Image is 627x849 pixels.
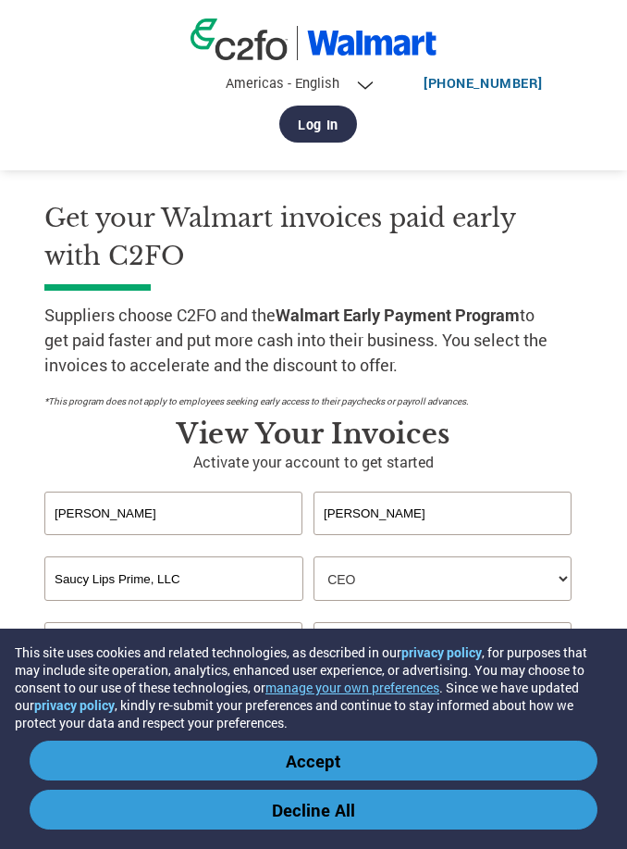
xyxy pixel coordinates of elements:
[44,418,583,451] h3: View Your Invoices
[44,603,572,615] div: Invalid company name or company name is too long
[44,622,302,666] input: Invalid Email format
[313,492,572,535] input: Last Name*
[313,622,572,666] input: Phone*
[44,303,555,378] p: Suppliers choose C2FO and the to get paid faster and put more cash into their business. You selec...
[44,394,536,408] p: *This program does not apply to employees seeking early access to their paychecks or payroll adva...
[279,106,356,143] a: Log In
[30,741,597,780] button: Accept
[44,200,555,275] h1: Get your Walmart invoices paid early with C2FO
[30,790,597,830] button: Decline All
[313,556,572,601] select: Title/Role
[313,537,572,549] div: Invalid last name or last name is too long
[307,26,436,60] img: Walmart
[44,556,303,601] input: Your company name*
[44,492,302,535] input: First Name*
[401,643,482,661] a: privacy policy
[191,19,287,60] img: c2fo logo
[15,643,612,731] div: This site uses cookies and related technologies, as described in our , for purposes that may incl...
[424,74,543,92] a: [PHONE_NUMBER]
[265,679,439,696] button: manage your own preferences
[276,304,520,326] strong: Walmart Early Payment Program
[44,537,302,549] div: Invalid first name or first name is too long
[34,696,115,714] a: privacy policy
[44,451,583,473] p: Activate your account to get started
